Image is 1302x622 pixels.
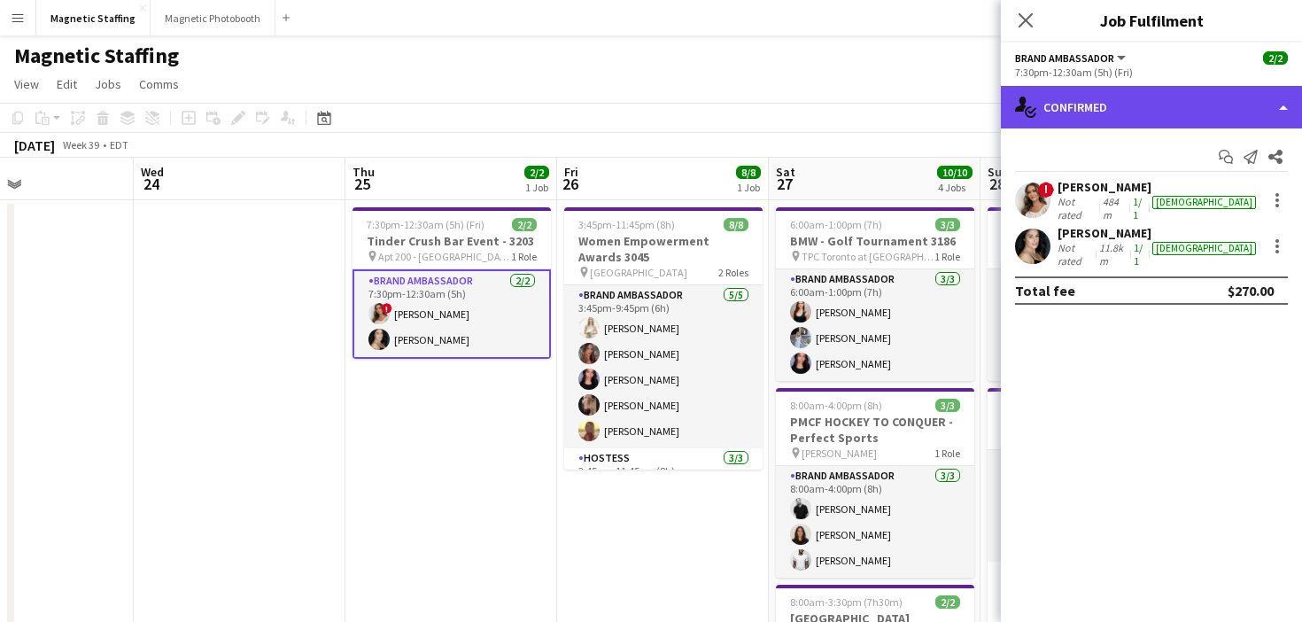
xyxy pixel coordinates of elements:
button: Magnetic Photobooth [151,1,275,35]
span: Apt 200 - [GEOGRAPHIC_DATA] [378,250,511,263]
app-card-role: Bartender3/310:30am-4:00pm (5h30m)[PERSON_NAME]![PERSON_NAME][PERSON_NAME] [988,450,1186,562]
app-job-card: 3:45pm-11:45pm (8h)8/8Women Empowerment Awards 3045 [GEOGRAPHIC_DATA]2 RolesBrand Ambassador5/53:... [564,207,763,470]
span: Fri [564,164,578,180]
div: Not rated [1058,241,1096,268]
h3: BMW - Golf Tournament 3186 [988,233,1186,249]
a: Comms [132,73,186,96]
app-card-role: Hostess3/33:45pm-11:45pm (8h) [564,448,763,565]
button: Magnetic Staffing [36,1,151,35]
app-job-card: 7:30pm-12:30am (5h) (Fri)2/2Tinder Crush Bar Event - 3203 Apt 200 - [GEOGRAPHIC_DATA]1 RoleBrand ... [353,207,551,359]
span: TPC Toronto at [GEOGRAPHIC_DATA] [802,250,934,263]
a: View [7,73,46,96]
span: 27 [773,174,795,194]
div: [DEMOGRAPHIC_DATA] [1152,242,1256,255]
div: 7:30pm-12:30am (5h) (Fri) [1015,66,1288,79]
div: [DEMOGRAPHIC_DATA] [1152,196,1256,209]
h3: Women Empowerment Awards 3045 [564,233,763,265]
span: 8/8 [736,166,761,179]
span: [GEOGRAPHIC_DATA] [590,266,687,279]
app-skills-label: 1/1 [1134,241,1143,268]
span: 2 Roles [718,266,748,279]
span: 1 Role [934,250,960,263]
div: 11.8km [1096,241,1129,268]
span: 28 [985,174,1009,194]
span: 2/2 [1263,51,1288,65]
span: 8/8 [724,218,748,231]
button: Brand Ambassador [1015,51,1128,65]
app-card-role: Brand Ambassador2/27:30pm-12:30am (5h)![PERSON_NAME][PERSON_NAME] [353,269,551,359]
span: 2/2 [935,595,960,609]
app-job-card: 6:00am-1:00pm (7h)3/3BMW - Golf Tournament 3186 TPC Toronto at [GEOGRAPHIC_DATA]1 RoleBrand Ambas... [776,207,974,381]
span: [PERSON_NAME] [802,447,877,460]
span: 24 [138,174,164,194]
span: 2/2 [524,166,549,179]
h1: Magnetic Staffing [14,43,179,69]
h3: PMCF HOCKEY TO CONQUER - Perfect Sports [776,414,974,446]
span: 1 Role [934,447,960,460]
div: Total fee [1015,282,1075,299]
span: View [14,76,39,92]
div: [DATE] [14,136,55,154]
span: Week 39 [58,138,103,152]
span: Sat [776,164,795,180]
div: 4 Jobs [938,181,972,194]
a: Jobs [88,73,128,96]
span: Sun [988,164,1009,180]
app-job-card: 8:00am-4:00pm (8h)3/3PMCF HOCKEY TO CONQUER - Perfect Sports [PERSON_NAME]1 RoleBrand Ambassador3... [776,388,974,578]
span: 8:00am-4:00pm (8h) [790,399,882,412]
span: 3/3 [935,218,960,231]
span: 25 [350,174,375,194]
span: Brand Ambassador [1015,51,1114,65]
span: Comms [139,76,179,92]
div: 1 Job [525,181,548,194]
span: 7:30pm-12:30am (5h) (Fri) [367,218,484,231]
a: Edit [50,73,84,96]
app-skills-label: 1/1 [1133,195,1142,222]
h3: Job Fulfilment [1001,9,1302,32]
span: 1 Role [511,250,537,263]
div: $270.00 [1228,282,1274,299]
div: 484m [1099,195,1128,222]
app-card-role: Brand Ambassador3/38:00am-4:00pm (8h)[PERSON_NAME][PERSON_NAME][PERSON_NAME] [776,466,974,578]
div: Confirmed [1001,86,1302,128]
h3: RIDE Activation 3158 [988,414,1186,430]
div: 1 Job [737,181,760,194]
span: 2/2 [512,218,537,231]
span: ! [1038,182,1054,198]
span: Wed [141,164,164,180]
span: 6:00am-1:00pm (7h) [790,218,882,231]
app-card-role: Brand Ambassador3/36:00am-1:00pm (7h)[PERSON_NAME][PERSON_NAME][PERSON_NAME] [988,269,1186,381]
span: ! [382,303,392,314]
app-job-card: 6:00am-1:00pm (7h)3/3BMW - Golf Tournament 3186 The TPC Toronto at [GEOGRAPHIC_DATA]1 RoleBrand A... [988,207,1186,381]
span: 8:00am-3:30pm (7h30m) [790,595,903,609]
span: 3:45pm-11:45pm (8h) [578,218,675,231]
div: [PERSON_NAME] [1058,225,1259,241]
h3: BMW - Golf Tournament 3186 [776,233,974,249]
div: [PERSON_NAME] [1058,179,1259,195]
app-card-role: Brand Ambassador5/53:45pm-9:45pm (6h)[PERSON_NAME][PERSON_NAME][PERSON_NAME][PERSON_NAME][PERSON_... [564,285,763,448]
span: Edit [57,76,77,92]
span: 26 [562,174,578,194]
div: EDT [110,138,128,152]
app-card-role: Brand Ambassador3/36:00am-1:00pm (7h)[PERSON_NAME][PERSON_NAME][PERSON_NAME] [776,269,974,381]
span: 10/10 [937,166,973,179]
span: 3/3 [935,399,960,412]
span: Jobs [95,76,121,92]
h3: Tinder Crush Bar Event - 3203 [353,233,551,249]
span: Thu [353,164,375,180]
div: Not rated [1058,195,1099,222]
